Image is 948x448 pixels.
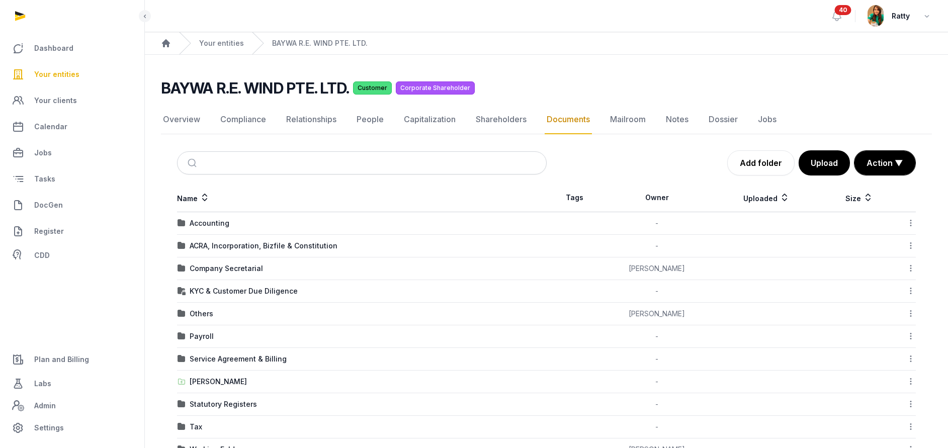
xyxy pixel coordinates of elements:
td: - [602,416,711,438]
td: - [602,371,711,393]
img: folder.svg [178,242,186,250]
a: Tasks [8,167,136,191]
th: Uploaded [711,184,822,212]
div: Others [190,309,213,319]
a: Register [8,219,136,243]
div: Service Agreement & Billing [190,354,287,364]
span: Your clients [34,95,77,107]
a: Overview [161,105,202,134]
nav: Breadcrumb [145,32,948,55]
a: Settings [8,416,136,440]
th: Size [822,184,897,212]
td: [PERSON_NAME] [602,303,711,325]
td: [PERSON_NAME] [602,257,711,280]
a: People [355,105,386,134]
td: - [602,348,711,371]
img: folder.svg [178,355,186,363]
span: Corporate Shareholder [396,81,475,95]
a: CDD [8,245,136,265]
span: Customer [353,81,392,95]
a: Compliance [218,105,268,134]
nav: Tabs [161,105,932,134]
a: Jobs [8,141,136,165]
th: Owner [602,184,711,212]
a: Calendar [8,115,136,139]
a: BAYWA R.E. WIND PTE. LTD. [272,38,368,48]
button: Upload [799,150,850,175]
a: Mailroom [608,105,648,134]
span: Settings [34,422,64,434]
img: folder.svg [178,219,186,227]
span: Tasks [34,173,55,185]
img: folder.svg [178,332,186,340]
div: [PERSON_NAME] [190,377,247,387]
a: Dashboard [8,36,136,60]
div: Accounting [190,218,229,228]
a: Your entities [8,62,136,86]
a: Add folder [727,150,795,175]
span: CDD [34,249,50,261]
a: Capitalization [402,105,458,134]
span: 40 [835,5,851,15]
a: Documents [545,105,592,134]
a: Jobs [756,105,779,134]
td: - [602,393,711,416]
img: folder.svg [178,310,186,318]
a: Your clients [8,88,136,113]
span: Dashboard [34,42,73,54]
span: Register [34,225,64,237]
span: Labs [34,378,51,390]
button: Action ▼ [854,151,915,175]
a: Admin [8,396,136,416]
td: - [602,212,711,235]
a: Labs [8,372,136,396]
img: folder-upload.svg [178,378,186,386]
div: Payroll [190,331,214,341]
div: Tax [190,422,202,432]
span: Calendar [34,121,67,133]
div: Statutory Registers [190,399,257,409]
div: Company Secretarial [190,263,263,274]
span: Plan and Billing [34,353,89,366]
a: Plan and Billing [8,347,136,372]
div: KYC & Customer Due Diligence [190,286,298,296]
td: - [602,235,711,257]
span: Admin [34,400,56,412]
div: ACRA, Incorporation, Bizfile & Constitution [190,241,337,251]
img: folder-locked-icon.svg [178,287,186,295]
a: Your entities [199,38,244,48]
a: DocGen [8,193,136,217]
th: Tags [547,184,603,212]
img: folder.svg [178,264,186,273]
a: Dossier [707,105,740,134]
h2: BAYWA R.E. WIND PTE. LTD. [161,79,349,97]
span: Your entities [34,68,79,80]
img: avatar [868,5,884,27]
th: Name [177,184,547,212]
button: Submit [182,152,205,174]
a: Notes [664,105,691,134]
span: Jobs [34,147,52,159]
td: - [602,325,711,348]
td: - [602,280,711,303]
span: Ratty [892,10,910,22]
img: folder.svg [178,423,186,431]
span: DocGen [34,199,63,211]
img: folder.svg [178,400,186,408]
a: Shareholders [474,105,529,134]
a: Relationships [284,105,338,134]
